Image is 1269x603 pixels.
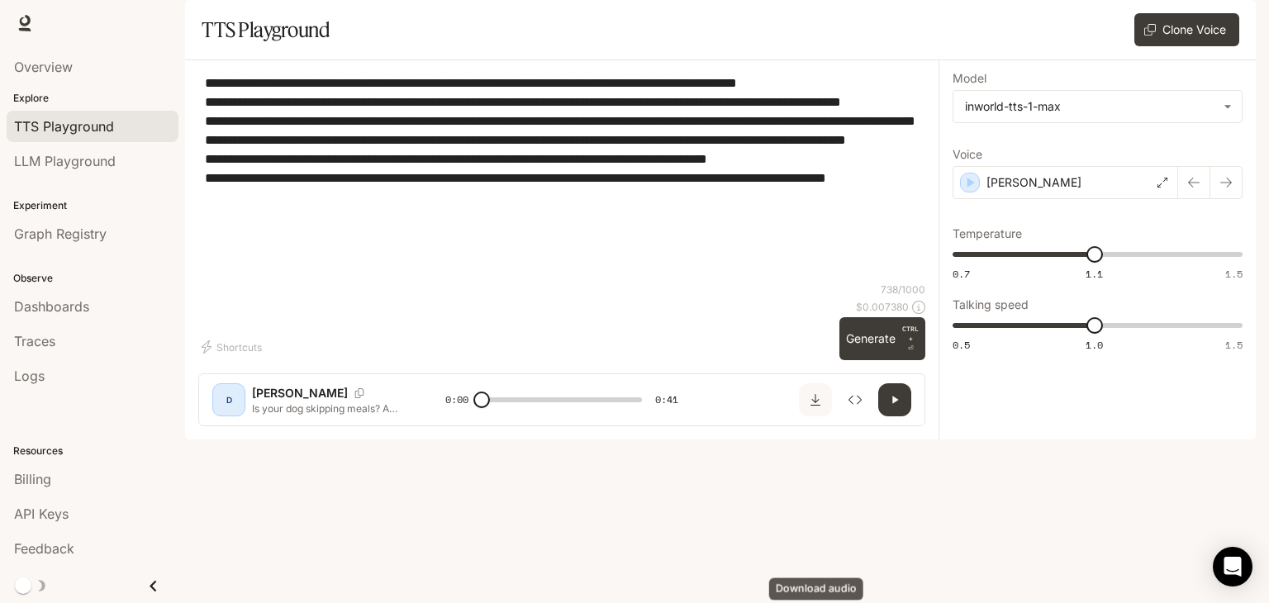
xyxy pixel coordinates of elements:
div: D [216,387,242,413]
p: [PERSON_NAME] [986,174,1081,191]
div: inworld-tts-1-max [965,98,1215,115]
p: [PERSON_NAME] [252,385,348,401]
p: Voice [953,149,982,160]
p: Model [953,73,986,84]
p: ⏎ [902,324,919,354]
button: Copy Voice ID [348,388,371,398]
span: 1.5 [1225,267,1243,281]
button: Clone Voice [1134,13,1239,46]
span: 0:41 [655,392,678,408]
p: CTRL + [902,324,919,344]
span: 1.5 [1225,338,1243,352]
button: GenerateCTRL +⏎ [839,317,925,360]
div: Open Intercom Messenger [1213,547,1252,586]
div: inworld-tts-1-max [953,91,1242,122]
button: Shortcuts [198,334,269,360]
p: Temperature [953,228,1022,240]
button: Inspect [839,383,872,416]
span: 0.5 [953,338,970,352]
span: 1.0 [1086,338,1103,352]
div: Download audio [769,578,863,601]
span: 0.7 [953,267,970,281]
button: Download audio [799,383,832,416]
span: 0:00 [445,392,468,408]
p: Is your dog skipping meals? A lack of appetite can be a major warning sign of underlying stress o... [252,401,406,415]
p: Talking speed [953,299,1029,311]
span: 1.1 [1086,267,1103,281]
h1: TTS Playground [202,13,330,46]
